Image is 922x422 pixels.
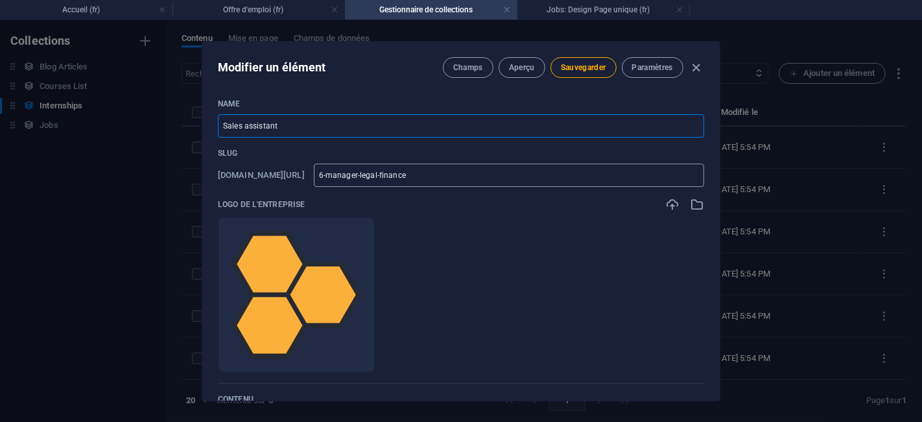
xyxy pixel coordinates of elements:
[218,217,375,373] li: logo-04.png
[690,197,704,212] i: Sélectionnez depuis le gestionnaire de fichiers ou depuis le stock de photos.
[172,3,345,17] h4: Offre d'emploi (fr)
[499,57,545,78] button: Aperçu
[218,199,305,210] p: Logo de l'entreprise
[218,99,704,109] p: Name
[345,3,517,17] h4: Gestionnaire de collections
[561,62,606,73] span: Sauvegarder
[622,57,683,78] button: Paramètres
[550,57,617,78] button: Sauvegarder
[453,62,483,73] span: Champs
[218,394,704,404] p: Contenu
[231,230,361,360] img: logo-04.png
[509,62,535,73] span: Aperçu
[443,57,493,78] button: Champs
[218,168,305,183] h6: [DOMAIN_NAME][URL]
[632,62,673,73] span: Paramètres
[218,60,326,75] h2: Modifier un élément
[218,148,704,158] p: Slug
[517,3,690,17] h4: Jobs: Design Page unique (fr)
